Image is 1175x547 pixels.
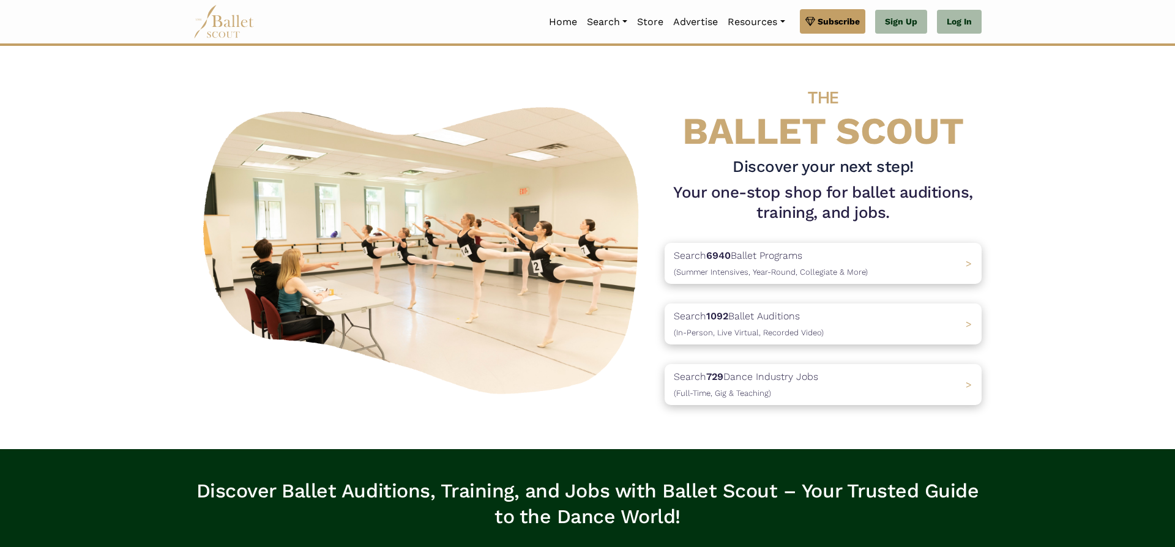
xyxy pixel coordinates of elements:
[706,371,723,382] b: 729
[665,364,982,405] a: Search729Dance Industry Jobs(Full-Time, Gig & Teaching) >
[966,258,972,269] span: >
[193,478,982,529] h3: Discover Ballet Auditions, Training, and Jobs with Ballet Scout – Your Trusted Guide to the Dance...
[723,9,789,35] a: Resources
[665,303,982,344] a: Search1092Ballet Auditions(In-Person, Live Virtual, Recorded Video) >
[800,9,865,34] a: Subscribe
[674,328,824,337] span: (In-Person, Live Virtual, Recorded Video)
[875,10,927,34] a: Sign Up
[674,389,771,398] span: (Full-Time, Gig & Teaching)
[674,308,824,340] p: Search Ballet Auditions
[674,267,868,277] span: (Summer Intensives, Year-Round, Collegiate & More)
[805,15,815,28] img: gem.svg
[966,318,972,330] span: >
[665,243,982,284] a: Search6940Ballet Programs(Summer Intensives, Year-Round, Collegiate & More)>
[706,250,731,261] b: 6940
[544,9,582,35] a: Home
[818,15,860,28] span: Subscribe
[632,9,668,35] a: Store
[937,10,982,34] a: Log In
[706,310,728,322] b: 1092
[966,379,972,390] span: >
[665,182,982,224] h1: Your one-stop shop for ballet auditions, training, and jobs.
[668,9,723,35] a: Advertise
[674,248,868,279] p: Search Ballet Programs
[808,87,838,108] span: THE
[665,70,982,152] h4: BALLET SCOUT
[193,94,655,401] img: A group of ballerinas talking to each other in a ballet studio
[674,369,818,400] p: Search Dance Industry Jobs
[582,9,632,35] a: Search
[665,157,982,177] h3: Discover your next step!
